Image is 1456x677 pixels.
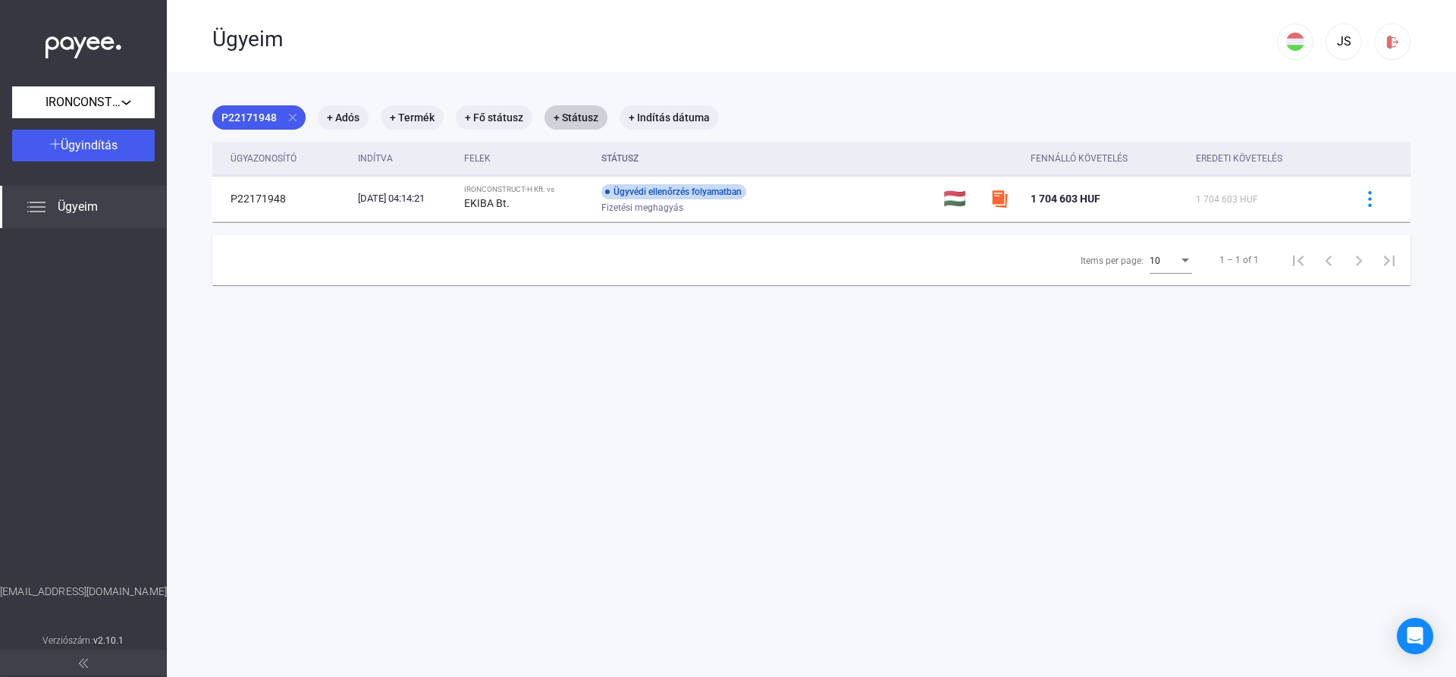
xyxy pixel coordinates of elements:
button: Next page [1344,245,1374,275]
img: white-payee-white-dot.svg [45,28,121,59]
button: Previous page [1313,245,1344,275]
img: szamlazzhu-mini [990,190,1009,208]
div: Ügyazonosító [231,149,297,168]
div: Eredeti követelés [1196,149,1335,168]
div: JS [1331,33,1357,51]
span: IRONCONSTRUCT-H Kft. [45,93,121,111]
div: 1 – 1 of 1 [1219,251,1259,269]
span: Ügyindítás [61,138,118,152]
button: more-blue [1354,183,1385,215]
img: HU [1286,33,1304,51]
span: Ügyeim [58,198,98,216]
div: Felek [464,149,491,168]
div: Items per page: [1081,252,1144,270]
mat-select: Items per page: [1150,251,1192,269]
div: Fennálló követelés [1031,149,1128,168]
button: logout-red [1374,24,1410,60]
div: Felek [464,149,589,168]
button: Ügyindítás [12,130,155,161]
th: Státusz [595,142,937,176]
button: First page [1283,245,1313,275]
div: Indítva [358,149,393,168]
div: Ügyeim [212,27,1277,52]
div: Eredeti követelés [1196,149,1282,168]
img: plus-white.svg [50,139,61,149]
span: 1 704 603 HUF [1031,193,1100,205]
div: IRONCONSTRUCT-H Kft. vs [464,185,589,194]
div: [DATE] 04:14:21 [358,191,452,206]
img: logout-red [1385,34,1401,50]
mat-chip: + Fő státusz [456,105,532,130]
img: list.svg [27,198,45,216]
div: Ügyazonosító [231,149,346,168]
mat-chip: + Státusz [544,105,607,130]
div: Ügyvédi ellenőrzés folyamatban [601,184,746,199]
button: HU [1277,24,1313,60]
span: Fizetési meghagyás [601,199,683,217]
strong: EKIBA Bt. [464,197,510,209]
div: Open Intercom Messenger [1397,618,1433,654]
span: 10 [1150,255,1160,266]
mat-chip: + Termék [381,105,444,130]
div: Indítva [358,149,452,168]
mat-chip: P22171948 [212,105,306,130]
button: JS [1326,24,1362,60]
div: Fennálló követelés [1031,149,1184,168]
span: 1 704 603 HUF [1196,194,1258,205]
img: arrow-double-left-grey.svg [79,659,88,668]
button: IRONCONSTRUCT-H Kft. [12,86,155,118]
button: Last page [1374,245,1404,275]
mat-chip: + Indítás dátuma [620,105,719,130]
mat-chip: + Adós [318,105,369,130]
td: 🇭🇺 [937,176,984,221]
mat-icon: close [286,111,300,124]
img: more-blue [1362,191,1378,207]
strong: v2.10.1 [93,635,124,646]
td: P22171948 [212,176,352,221]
